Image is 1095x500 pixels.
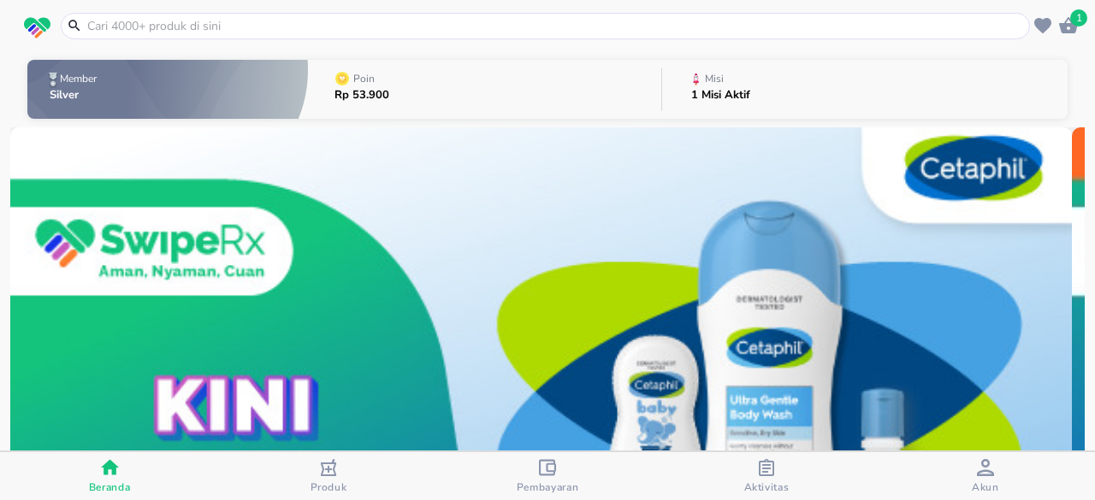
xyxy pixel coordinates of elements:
[353,74,375,84] p: Poin
[876,452,1095,500] button: Akun
[662,56,1068,123] button: Misi1 Misi Aktif
[89,480,131,494] span: Beranda
[24,17,50,39] img: logo_swiperx_s.bd005f3b.svg
[705,74,724,84] p: Misi
[334,90,389,101] p: Rp 53.900
[691,90,750,101] p: 1 Misi Aktif
[657,452,876,500] button: Aktivitas
[27,56,308,123] button: MemberSilver
[308,56,661,123] button: PoinRp 53.900
[86,17,1026,35] input: Cari 4000+ produk di sini
[972,480,999,494] span: Akun
[438,452,657,500] button: Pembayaran
[517,480,579,494] span: Pembayaran
[311,480,347,494] span: Produk
[50,90,100,101] p: Silver
[1070,9,1087,26] span: 1
[60,74,97,84] p: Member
[1056,13,1081,38] button: 1
[744,480,790,494] span: Aktivitas
[219,452,438,500] button: Produk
